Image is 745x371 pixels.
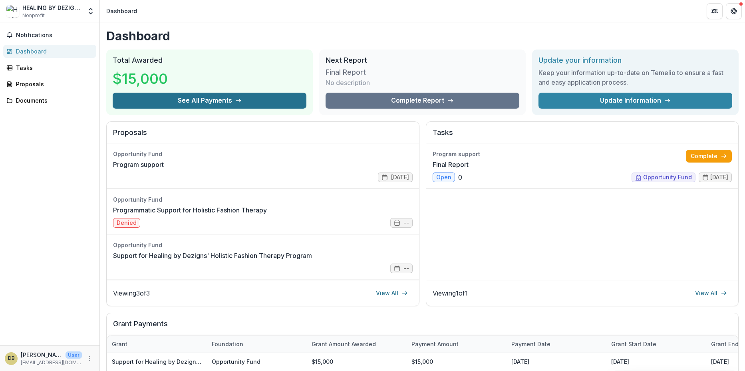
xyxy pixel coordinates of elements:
h3: Final Report [326,68,385,77]
h2: Total Awarded [113,56,306,65]
div: Grant start date [606,340,661,348]
span: Nonprofit [22,12,45,19]
button: Notifications [3,29,96,42]
div: Payment Amount [407,335,507,353]
h2: Update your information [538,56,732,65]
div: Payment Amount [407,340,463,348]
div: Grant start date [606,335,706,353]
button: Open entity switcher [85,3,96,19]
h2: Tasks [433,128,732,143]
p: [PERSON_NAME] [21,351,62,359]
div: $15,000 [307,353,407,370]
div: Grant amount awarded [307,335,407,353]
button: See All Payments [113,93,306,109]
div: [DATE] [606,353,706,370]
a: Final Report [433,160,469,169]
div: Payment date [507,335,606,353]
a: Documents [3,94,96,107]
h2: Grant Payments [113,319,732,335]
div: Documents [16,96,90,105]
a: Support for Healing by Dezigns' Holistic Fashion Therapy Program [112,358,297,365]
div: Grant [107,340,132,348]
p: No description [326,78,370,87]
a: Program support [113,160,164,169]
p: Viewing 3 of 3 [113,288,150,298]
div: HEALING BY DEZIGNS [22,4,82,12]
a: Programmatic Support for Holistic Fashion Therapy [113,205,267,215]
h2: Next Report [326,56,519,65]
a: Complete Report [326,93,519,109]
button: Partners [707,3,723,19]
img: HEALING BY DEZIGNS [6,5,19,18]
div: Payment date [507,340,555,348]
a: Dashboard [3,45,96,58]
div: $15,000 [407,353,507,370]
div: Grant [107,335,207,353]
p: User [66,351,82,359]
div: Foundation [207,340,248,348]
div: DR. AMEELA BOYD [8,356,15,361]
a: View All [371,287,413,300]
a: Tasks [3,61,96,74]
div: Foundation [207,335,307,353]
div: [DATE] [507,353,606,370]
a: Complete [686,150,732,163]
span: Notifications [16,32,93,39]
p: Viewing 1 of 1 [433,288,468,298]
nav: breadcrumb [103,5,140,17]
a: Update Information [538,93,732,109]
button: More [85,354,95,363]
p: [EMAIL_ADDRESS][DOMAIN_NAME] [21,359,82,366]
button: Get Help [726,3,742,19]
p: Opportunity Fund [212,357,260,366]
div: Proposals [16,80,90,88]
a: Support for Healing by Dezigns' Holistic Fashion Therapy Program [113,251,312,260]
div: Tasks [16,63,90,72]
div: Dashboard [16,47,90,56]
h3: Keep your information up-to-date on Temelio to ensure a fast and easy application process. [538,68,732,87]
div: Grant amount awarded [307,340,381,348]
h3: $15,000 [113,68,173,89]
a: Proposals [3,77,96,91]
h1: Dashboard [106,29,739,43]
h2: Proposals [113,128,413,143]
div: Dashboard [106,7,137,15]
a: View All [690,287,732,300]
